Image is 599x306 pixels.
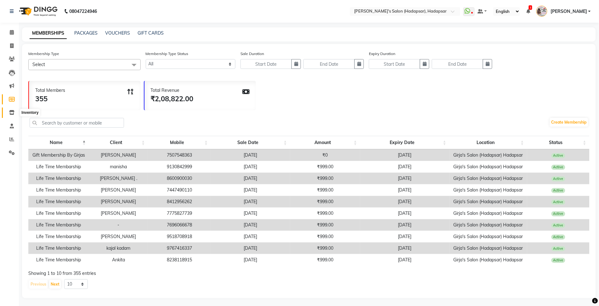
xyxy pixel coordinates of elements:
[20,109,40,117] div: Inventory
[148,208,211,219] td: 7775827739
[28,242,89,254] td: Life Time Membarship
[551,200,566,205] span: Active
[360,136,449,149] th: Expiry Date: activate to sort column ascending
[89,161,148,173] td: manisha
[89,196,148,208] td: [PERSON_NAME]
[138,30,164,36] a: GIFT CARDS
[360,161,449,173] td: [DATE]
[211,242,290,254] td: [DATE]
[148,254,211,266] td: 8238118915
[536,6,547,17] img: PAVAN
[89,184,148,196] td: [PERSON_NAME]
[240,51,264,57] label: Sale Duration
[551,235,566,240] span: Active
[290,173,360,184] td: ₹999.00
[551,258,566,263] span: Active
[303,59,355,69] input: End Date
[360,231,449,242] td: [DATE]
[28,149,89,161] td: Gift Membership By Girjas
[211,254,290,266] td: [DATE]
[449,242,527,254] td: Girja's Salon (Hadapsar) Hadapsar
[551,8,587,15] span: [PERSON_NAME]
[28,184,89,196] td: Life Time Membarship
[432,59,483,69] input: End Date
[360,184,449,196] td: [DATE]
[449,173,527,184] td: Girja's Salon (Hadapsar) Hadapsar
[551,246,566,251] span: Active
[529,5,532,10] span: 1
[290,242,360,254] td: ₹999.00
[551,223,566,228] span: Active
[148,184,211,196] td: 7447490110
[290,219,360,231] td: ₹999.00
[449,254,527,266] td: Girja's Salon (Hadapsar) Hadapsar
[550,118,588,127] a: Create Membership
[69,3,97,20] b: 08047224946
[369,59,420,69] input: Start Date
[449,184,527,196] td: Girja's Salon (Hadapsar) Hadapsar
[290,254,360,266] td: ₹999.00
[211,149,290,161] td: [DATE]
[360,208,449,219] td: [DATE]
[290,136,360,149] th: Amount: activate to sort column ascending
[148,242,211,254] td: 9767416337
[89,149,148,161] td: [PERSON_NAME]
[89,173,148,184] td: [PERSON_NAME] .
[32,62,45,67] span: Select
[526,8,530,14] a: 1
[28,196,89,208] td: Life Time Membarship
[360,173,449,184] td: [DATE]
[551,176,566,181] span: Active
[148,149,211,161] td: 7507548363
[290,196,360,208] td: ₹999.00
[290,184,360,196] td: ₹999.00
[360,149,449,161] td: [DATE]
[89,254,148,266] td: Ankita
[449,196,527,208] td: Girja's Salon (Hadapsar) Hadapsar
[369,51,395,57] label: Expiry Duration
[28,173,89,184] td: Life Time Membarship
[551,188,566,193] span: Active
[49,280,61,289] button: Next
[148,161,211,173] td: 9130842999
[35,94,65,104] div: 355
[290,208,360,219] td: ₹999.00
[449,149,527,161] td: Girja's Salon (Hadapsar) Hadapsar
[74,30,98,36] a: PACKAGES
[211,136,290,149] th: Sale Date: activate to sort column ascending
[89,208,148,219] td: [PERSON_NAME]
[527,136,590,149] th: Status: activate to sort column ascending
[30,118,124,128] input: Search by customer or mobile
[16,3,59,20] img: logo
[28,208,89,219] td: Life Time Membarship
[30,28,67,39] a: MEMBERSHIPS
[240,59,292,69] input: Start Date
[290,231,360,242] td: ₹999.00
[211,196,290,208] td: [DATE]
[211,184,290,196] td: [DATE]
[211,173,290,184] td: [DATE]
[211,208,290,219] td: [DATE]
[148,231,211,242] td: 9518708918
[449,219,527,231] td: Girja's Salon (Hadapsar) Hadapsar
[290,161,360,173] td: ₹999.00
[551,165,566,170] span: Active
[151,87,194,94] div: Total Revenue
[105,30,130,36] a: VOUCHERS
[28,270,590,277] div: Showing 1 to 10 from 355 entries
[151,94,194,104] div: ₹2,08,822.00
[35,87,65,94] div: Total Members
[449,208,527,219] td: Girja's Salon (Hadapsar) Hadapsar
[89,219,148,231] td: -
[28,219,89,231] td: Life Time Membarship
[211,161,290,173] td: [DATE]
[28,231,89,242] td: Life Time Membarship
[449,231,527,242] td: Girja's Salon (Hadapsar) Hadapsar
[89,242,148,254] td: kajal kadam
[28,161,89,173] td: Life Time Membarship
[28,51,59,57] label: Membership Type
[360,242,449,254] td: [DATE]
[551,211,566,216] span: Active
[148,219,211,231] td: 7696066678
[148,136,211,149] th: Mobile: activate to sort column ascending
